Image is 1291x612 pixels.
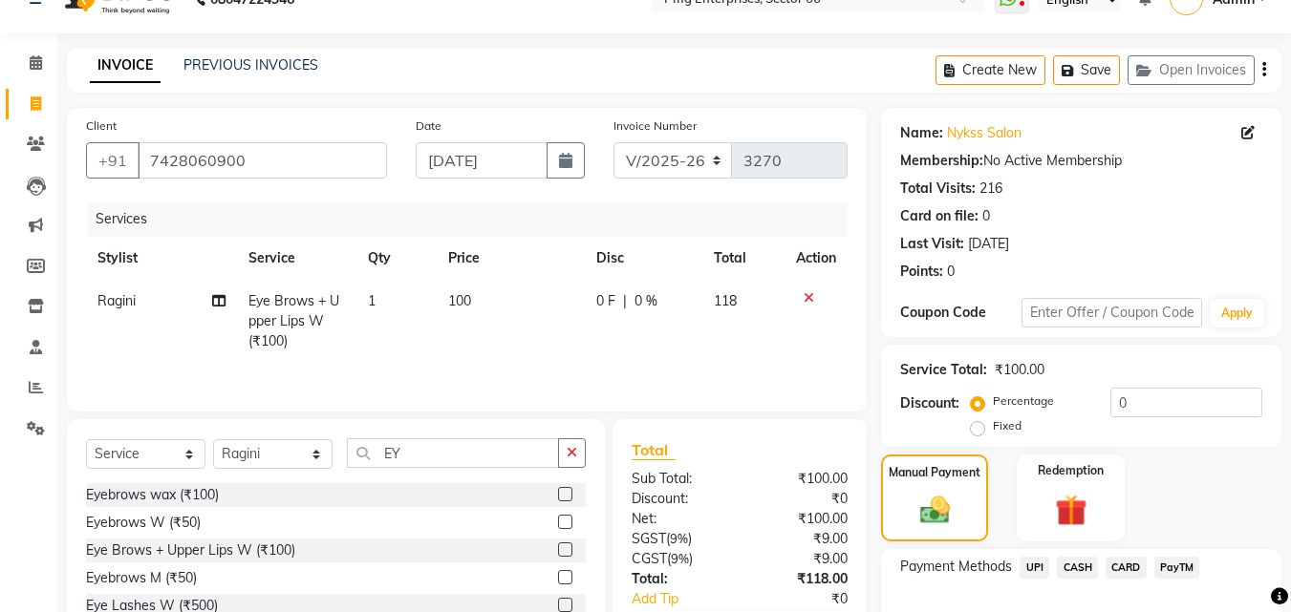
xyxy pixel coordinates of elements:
a: Nykss Salon [947,123,1022,143]
div: Eyebrows W (₹50) [86,513,201,533]
div: Name: [900,123,943,143]
div: ₹0 [740,489,862,509]
span: 1 [368,292,376,309]
div: [DATE] [968,234,1009,254]
label: Redemption [1038,462,1104,479]
span: 9% [670,531,688,546]
div: ₹100.00 [995,360,1044,380]
div: ₹0 [761,589,863,609]
span: CGST [632,550,667,567]
div: Points: [900,262,943,282]
div: Last Visit: [900,234,964,254]
div: Discount: [617,489,740,509]
button: Apply [1210,299,1264,327]
div: ₹118.00 [740,569,862,589]
span: Total [632,440,676,460]
div: Total: [617,569,740,589]
div: 0 [947,262,955,282]
span: UPI [1020,557,1049,579]
div: Total Visits: [900,179,976,199]
label: Invoice Number [613,117,697,135]
div: Eye Brows + Upper Lips W (₹100) [86,540,295,560]
th: Service [237,237,357,280]
div: Eyebrows M (₹50) [86,568,197,588]
span: SGST [632,530,666,547]
th: Disc [585,237,702,280]
div: Eyebrows wax (₹100) [86,485,219,505]
div: 0 [982,206,990,226]
div: ( ) [617,529,740,549]
input: Search or Scan [347,438,559,468]
label: Date [416,117,441,135]
a: PREVIOUS INVOICES [183,56,318,74]
label: Fixed [993,417,1022,434]
span: | [623,291,627,311]
div: No Active Membership [900,151,1262,171]
a: INVOICE [90,49,161,83]
label: Manual Payment [889,464,980,481]
span: PayTM [1154,557,1200,579]
span: 118 [714,292,737,309]
button: +91 [86,142,140,179]
img: _cash.svg [911,493,959,527]
input: Enter Offer / Coupon Code [1022,298,1202,327]
div: ₹100.00 [740,509,862,529]
div: ₹9.00 [740,529,862,549]
label: Client [86,117,117,135]
button: Save [1053,55,1120,85]
div: ₹100.00 [740,469,862,489]
span: Payment Methods [900,557,1012,577]
button: Open Invoices [1128,55,1255,85]
button: Create New [936,55,1045,85]
div: Net: [617,509,740,529]
th: Qty [356,237,437,280]
div: Coupon Code [900,303,1021,323]
div: Sub Total: [617,469,740,489]
span: 100 [448,292,471,309]
div: Services [88,201,862,237]
label: Percentage [993,392,1054,410]
th: Total [702,237,785,280]
div: 216 [979,179,1002,199]
th: Action [785,237,848,280]
div: ₹9.00 [740,549,862,569]
input: Search by Name/Mobile/Email/Code [138,142,387,179]
th: Stylist [86,237,237,280]
span: 9% [671,551,689,566]
span: 0 F [596,291,615,311]
div: Service Total: [900,360,987,380]
div: Membership: [900,151,983,171]
span: 0 % [635,291,657,311]
th: Price [437,237,585,280]
a: Add Tip [617,589,760,609]
span: Eye Brows + Upper Lips W (₹100) [248,292,339,349]
div: ( ) [617,549,740,569]
div: Card on file: [900,206,979,226]
span: Ragini [97,292,136,309]
img: _gift.svg [1045,491,1097,530]
span: CARD [1106,557,1147,579]
span: CASH [1057,557,1098,579]
div: Discount: [900,393,959,413]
